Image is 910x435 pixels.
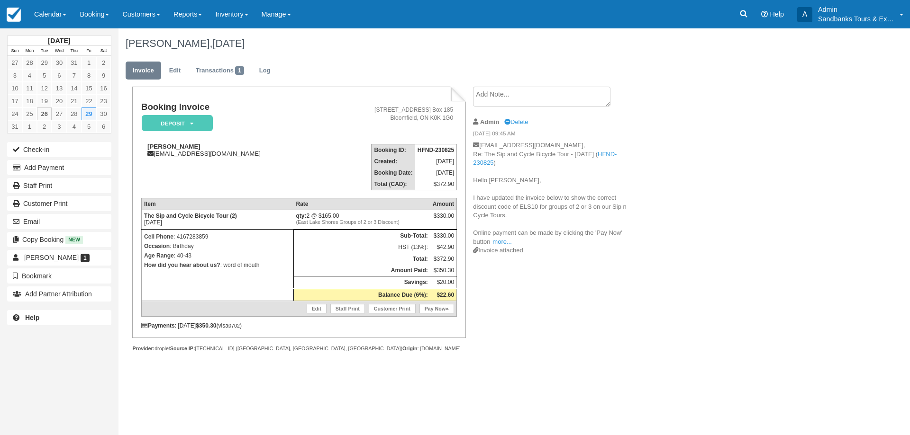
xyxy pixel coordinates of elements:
th: Booking Date: [372,167,415,178]
a: 28 [22,56,37,69]
a: 23 [96,95,111,107]
a: 25 [22,107,37,120]
em: [DATE] 09:45 AM [473,130,633,140]
a: 10 [8,82,22,95]
b: Help [25,314,39,321]
strong: Admin [480,118,499,125]
td: $372.90 [415,178,457,190]
th: Mon [22,46,37,56]
a: 1 [82,56,96,69]
a: Edit [162,62,188,80]
th: Booking ID: [372,144,415,156]
a: 5 [82,120,96,133]
address: [STREET_ADDRESS] Box 185 Bloomfield, ON K0K 1G0 [328,106,453,122]
a: 29 [37,56,52,69]
td: $350.30 [430,265,457,276]
a: Invoice [126,62,161,80]
strong: The Sip and Cycle Bicycle Tour (2) [144,213,237,219]
th: Balance Due (6%): [294,289,430,301]
a: 29 [82,107,96,120]
strong: HFND-230825 [418,147,454,153]
span: [PERSON_NAME] [24,254,79,261]
strong: Occasion [144,243,170,249]
a: 27 [8,56,22,69]
a: 28 [67,107,82,120]
a: 2 [96,56,111,69]
a: 1 [22,120,37,133]
td: [DATE] [415,156,457,167]
button: Bookmark [7,268,111,284]
td: $20.00 [430,276,457,289]
th: Savings: [294,276,430,289]
h1: [PERSON_NAME], [126,38,794,49]
th: Sat [96,46,111,56]
a: 22 [82,95,96,107]
strong: How did you hear about us? [144,262,220,268]
a: 4 [22,69,37,82]
a: 11 [22,82,37,95]
span: New [65,236,83,244]
a: Log [252,62,278,80]
th: Amount [430,198,457,210]
td: $372.90 [430,253,457,265]
p: : word of mouth [144,260,291,270]
div: [EMAIL_ADDRESS][DOMAIN_NAME] [141,143,325,157]
a: 3 [52,120,66,133]
em: Deposit [142,115,213,132]
p: : 40-43 [144,251,291,260]
th: Sub-Total: [294,230,430,242]
th: Total: [294,253,430,265]
td: [DATE] [141,210,293,230]
strong: [DATE] [48,37,70,44]
span: 1 [81,254,90,262]
a: Transactions1 [189,62,251,80]
th: Created: [372,156,415,167]
td: [DATE] [415,167,457,178]
div: droplet [TECHNICAL_ID] ([GEOGRAPHIC_DATA], [GEOGRAPHIC_DATA], [GEOGRAPHIC_DATA]) : [DOMAIN_NAME] [132,345,465,352]
button: Copy Booking New [7,232,111,247]
h1: Booking Invoice [141,102,325,112]
div: Invoice attached [473,246,633,255]
th: Sun [8,46,22,56]
a: 30 [96,107,111,120]
a: 6 [52,69,66,82]
a: 24 [8,107,22,120]
span: 1 [235,66,244,75]
a: 14 [67,82,82,95]
a: Edit [307,304,327,313]
a: [PERSON_NAME] 1 [7,250,111,265]
span: [DATE] [212,37,245,49]
a: 15 [82,82,96,95]
th: Item [141,198,293,210]
p: [EMAIL_ADDRESS][DOMAIN_NAME], Re: The Sip and Cycle Bicycle Tour - [DATE] ( ) Hello [PERSON_NAME]... [473,141,633,246]
td: $42.90 [430,241,457,253]
th: Wed [52,46,66,56]
div: A [797,7,812,22]
a: 27 [52,107,66,120]
a: more... [492,238,511,245]
th: Thu [67,46,82,56]
a: 19 [37,95,52,107]
a: 3 [8,69,22,82]
a: 16 [96,82,111,95]
a: 31 [8,120,22,133]
strong: Age Range [144,252,174,259]
button: Add Partner Attribution [7,286,111,302]
a: 6 [96,120,111,133]
th: Fri [82,46,96,56]
strong: Cell Phone [144,233,173,240]
strong: [PERSON_NAME] [147,143,200,150]
p: Sandbanks Tours & Experiences [818,14,894,24]
a: 30 [52,56,66,69]
td: 2 @ $165.00 [294,210,430,230]
a: 17 [8,95,22,107]
a: 2 [37,120,52,133]
em: (East Lake Shores Groups of 2 or 3 Discount) [296,219,428,225]
a: 26 [37,107,52,120]
strong: Provider: [132,346,155,351]
a: Customer Print [7,196,111,211]
a: Help [7,310,111,325]
a: Staff Print [7,178,111,193]
div: : [DATE] (visa ) [141,322,457,329]
a: 12 [37,82,52,95]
